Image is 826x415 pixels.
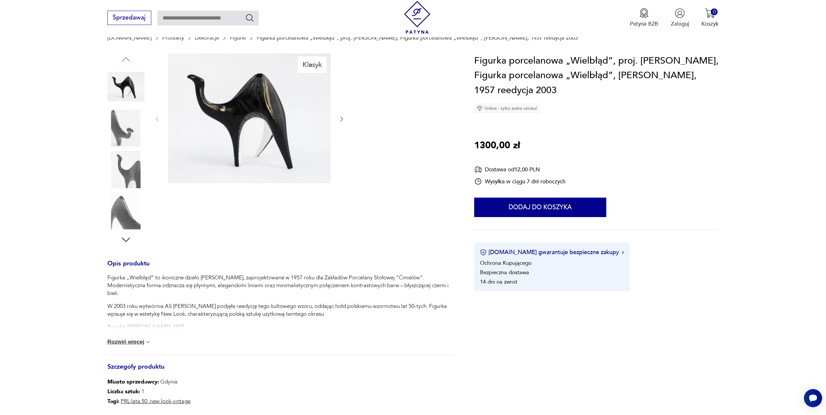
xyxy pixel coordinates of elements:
div: Dostawa od 12,00 PLN [474,165,565,174]
p: 1300,00 zł [474,138,520,153]
img: Ikona diamentu [477,105,483,111]
img: chevron down [145,339,151,345]
a: Produkty [162,35,184,41]
button: Sprzedawaj [107,11,151,25]
img: Ikona dostawy [474,165,482,174]
img: Ikonka użytkownika [675,8,685,18]
p: 1 [107,387,191,397]
img: Zdjęcie produktu Figurka porcelanowa „Wielbłąd”, proj. Lubomir Tomaszewski, Figurka porcelanowa „... [107,192,144,229]
button: Zaloguj [671,8,689,28]
img: Zdjęcie produktu Figurka porcelanowa „Wielbłąd”, proj. Lubomir Tomaszewski, Figurka porcelanowa „... [168,54,331,184]
h3: Opis produktu [107,261,455,274]
a: [DOMAIN_NAME] [107,35,152,41]
h1: Figurka porcelanowa „Wielbłąd”, proj. [PERSON_NAME], Figurka porcelanowa „Wielbłąd”, [PERSON_NAME... [474,54,719,98]
a: PRL [121,397,130,405]
button: Dodaj do koszyka [474,198,606,217]
p: Patyna B2B [630,20,658,28]
h3: Szczegóły produktu [107,364,455,377]
img: Ikona medalu [639,8,649,18]
div: Wysyłka w ciągu 7 dni roboczych [474,177,565,185]
iframe: Smartsupp widget button [804,389,822,407]
a: Dekoracje [195,35,219,41]
button: 0Koszyk [701,8,719,28]
p: Projekt: [PERSON_NAME], 1957 Producent: Zakłady Porcelany Stołowej "Ćmielów" Reedycja: 2003, AS Ć... [107,323,455,378]
button: [DOMAIN_NAME] gwarantuje bezpieczne zakupy [480,248,624,256]
a: vintage [173,397,191,405]
li: Bezpieczna dostawa [480,269,529,276]
p: Koszyk [701,20,719,28]
p: Figurka porcelanowa „Wielbłąd”, proj. [PERSON_NAME], Figurka porcelanowa „Wielbłąd”, [PERSON_NAME... [257,35,578,41]
a: Ikona medaluPatyna B2B [630,8,658,28]
p: , , , [107,397,191,406]
img: Ikona koszyka [705,8,715,18]
p: Gdynia [107,377,191,387]
a: lata 50. [131,397,149,405]
img: Ikona strzałki w prawo [622,251,624,254]
p: Figurka „Wielbłąd” to ikoniczne dzieło [PERSON_NAME], zaprojektowane w 1957 roku dla Zakładów Por... [107,274,455,297]
img: Zdjęcie produktu Figurka porcelanowa „Wielbłąd”, proj. Lubomir Tomaszewski, Figurka porcelanowa „... [107,151,144,188]
a: Figurki [230,35,246,41]
p: W 2003 roku wytwórnia AS [PERSON_NAME] podjęła reedycję tego kultowego wzoru, oddając hołd polski... [107,302,455,318]
img: Ikona certyfikatu [480,249,487,256]
button: Szukaj [245,13,254,22]
div: Unikat - tylko jedna sztuka! [474,104,540,113]
a: new look [150,397,171,405]
li: Ochrona Kupującego [480,259,532,267]
div: Klasyk [298,56,327,73]
b: Miasto sprzedawcy : [107,378,159,385]
img: Zdjęcie produktu Figurka porcelanowa „Wielbłąd”, proj. Lubomir Tomaszewski, Figurka porcelanowa „... [107,110,144,147]
img: Zdjęcie produktu Figurka porcelanowa „Wielbłąd”, proj. Lubomir Tomaszewski, Figurka porcelanowa „... [107,68,144,105]
a: Sprzedawaj [107,16,151,21]
button: Rozwiń więcej [107,339,152,345]
b: Tagi: [107,397,119,405]
img: Patyna - sklep z meblami i dekoracjami vintage [401,1,434,34]
p: Zaloguj [671,20,689,28]
button: Patyna B2B [630,8,658,28]
b: Liczba sztuk: [107,388,140,395]
li: 14 dni na zwrot [480,278,517,286]
div: 0 [711,8,718,15]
